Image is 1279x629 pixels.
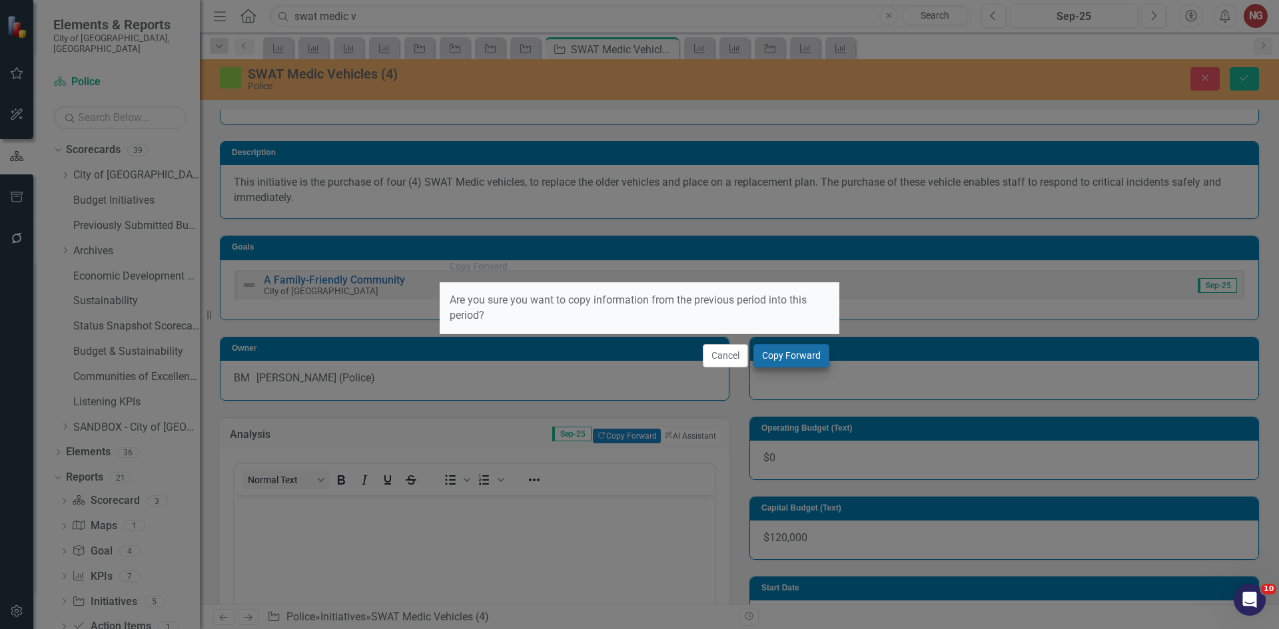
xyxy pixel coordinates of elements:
iframe: Intercom live chat [1234,584,1266,616]
div: Copy Forward [450,262,508,272]
button: Copy Forward [753,344,829,367]
span: 10 [1261,584,1276,594]
button: Cancel [703,344,748,367]
div: Are you sure you want to copy information from the previous period into this period? [440,283,839,333]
